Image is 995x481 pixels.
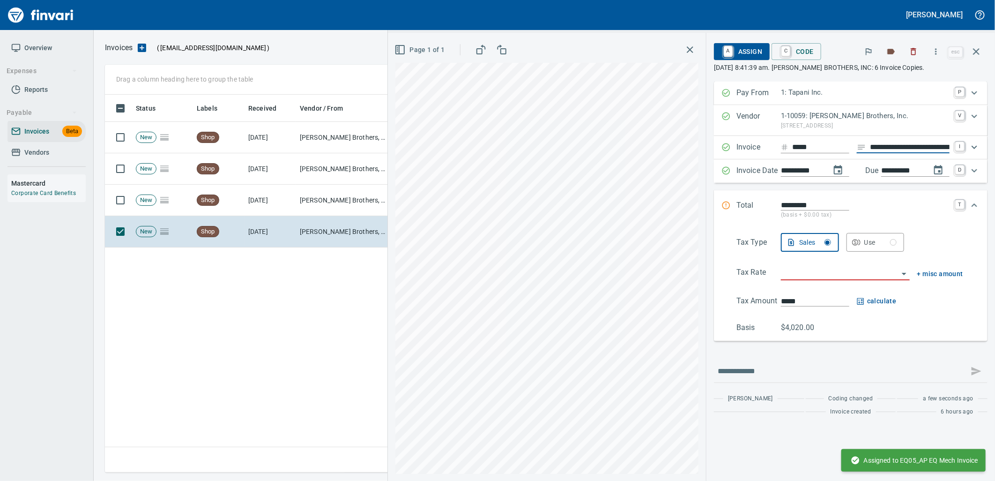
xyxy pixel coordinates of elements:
[927,159,950,181] button: change due date
[24,147,49,158] span: Vendors
[881,41,901,62] button: Labels
[917,268,963,280] button: + misc amount
[949,47,963,57] a: esc
[136,133,156,142] span: New
[136,103,156,114] span: Status
[955,142,965,151] a: I
[906,10,963,20] h5: [PERSON_NAME]
[955,111,965,120] a: V
[946,40,988,63] span: Close invoice
[714,63,988,72] p: [DATE] 8:41:39 am. [PERSON_NAME] BROTHERS, INC: 6 Invoice Copies.
[105,42,133,53] p: Invoices
[24,84,48,96] span: Reports
[781,210,950,220] p: (basis + $0.00 tax)
[197,227,219,236] span: Shop
[781,142,788,153] svg: Invoice number
[736,87,781,99] p: Pay From
[846,233,905,252] button: Use
[926,41,946,62] button: More
[781,87,950,98] p: 1: Tapani Inc.
[736,200,781,220] p: Total
[300,103,343,114] span: Vendor / From
[955,165,965,174] a: D
[3,104,81,121] button: Payable
[136,103,168,114] span: Status
[736,295,781,307] p: Tax Amount
[851,456,978,465] span: Assigned to EQ05_AP EQ Mech Invoice
[248,103,276,114] span: Received
[248,103,289,114] span: Received
[156,227,172,235] span: Pages Split
[7,142,86,163] a: Vendors
[903,41,924,62] button: Discard
[799,237,831,248] div: Sales
[105,42,133,53] nav: breadcrumb
[829,394,873,404] span: Coding changed
[736,165,781,177] p: Invoice Date
[781,111,950,121] p: 1-10059: [PERSON_NAME] Brothers, Inc.
[827,159,849,181] button: change date
[7,65,77,77] span: Expenses
[736,322,781,333] p: Basis
[781,322,825,333] p: $4,020.00
[724,46,733,56] a: A
[7,121,86,142] a: InvoicesBeta
[136,227,156,236] span: New
[772,43,821,60] button: CCode
[245,122,296,153] td: [DATE]
[858,41,879,62] button: Flag
[245,153,296,185] td: [DATE]
[857,295,897,307] button: calculate
[116,75,253,84] p: Drag a column heading here to group the table
[156,165,172,172] span: Pages Split
[955,87,965,97] a: P
[6,4,76,26] img: Finvari
[955,200,965,209] a: T
[898,267,911,280] button: Open
[865,165,910,176] p: Due
[941,407,973,417] span: 6 hours ago
[396,44,445,56] span: Page 1 of 1
[11,190,76,196] a: Corporate Card Benefits
[245,216,296,248] td: [DATE]
[197,165,219,173] span: Shop
[728,394,773,404] span: [PERSON_NAME]
[831,407,871,417] span: Invoice created
[156,133,172,141] span: Pages Split
[296,185,390,216] td: [PERSON_NAME] Brothers, Inc. (1-10059)
[62,126,82,137] span: Beta
[781,46,790,56] a: C
[133,42,151,53] button: Upload an Invoice
[965,360,988,383] span: This records your message into the invoice and notifies anyone mentioned
[197,103,230,114] span: Labels
[923,394,973,404] span: a few seconds ago
[24,42,52,54] span: Overview
[151,43,270,53] p: ( )
[3,62,81,80] button: Expenses
[300,103,355,114] span: Vendor / From
[714,105,988,136] div: Expand
[714,43,770,60] button: AAssign
[7,107,77,119] span: Payable
[197,133,219,142] span: Shop
[7,38,86,59] a: Overview
[714,136,988,159] div: Expand
[714,82,988,105] div: Expand
[714,159,988,183] div: Expand
[156,196,172,203] span: Pages Split
[136,165,156,173] span: New
[904,8,965,22] button: [PERSON_NAME]
[11,178,86,188] h6: Mastercard
[136,196,156,205] span: New
[781,233,839,252] button: Sales
[197,196,219,205] span: Shop
[197,103,217,114] span: Labels
[736,237,781,252] p: Tax Type
[736,267,781,280] p: Tax Rate
[296,122,390,153] td: [PERSON_NAME] Brothers, Inc. (1-10059)
[864,237,897,248] div: Use
[714,229,988,341] div: Expand
[245,185,296,216] td: [DATE]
